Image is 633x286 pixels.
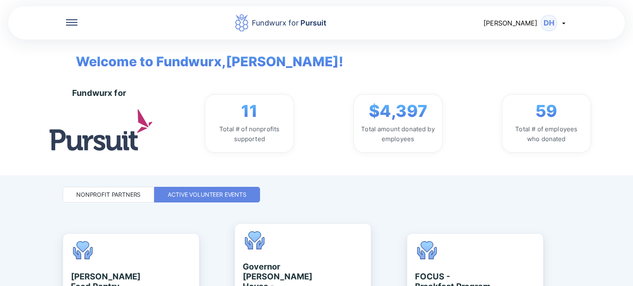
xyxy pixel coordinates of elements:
[252,17,326,29] div: Fundwurx for
[241,101,258,121] span: 11
[299,19,326,27] span: Pursuit
[361,124,436,144] div: Total amount donated by employees
[49,109,152,150] img: logo.jpg
[72,88,126,98] div: Fundwurx for
[509,124,584,144] div: Total # of employees who donated
[483,19,537,27] span: [PERSON_NAME]
[63,40,343,72] span: Welcome to Fundwurx, [PERSON_NAME] !
[212,124,287,144] div: Total # of nonprofits supported
[541,15,557,31] div: DH
[535,101,557,121] span: 59
[168,191,246,199] div: Active Volunteer Events
[369,101,427,121] span: $4,397
[76,191,141,199] div: Nonprofit Partners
